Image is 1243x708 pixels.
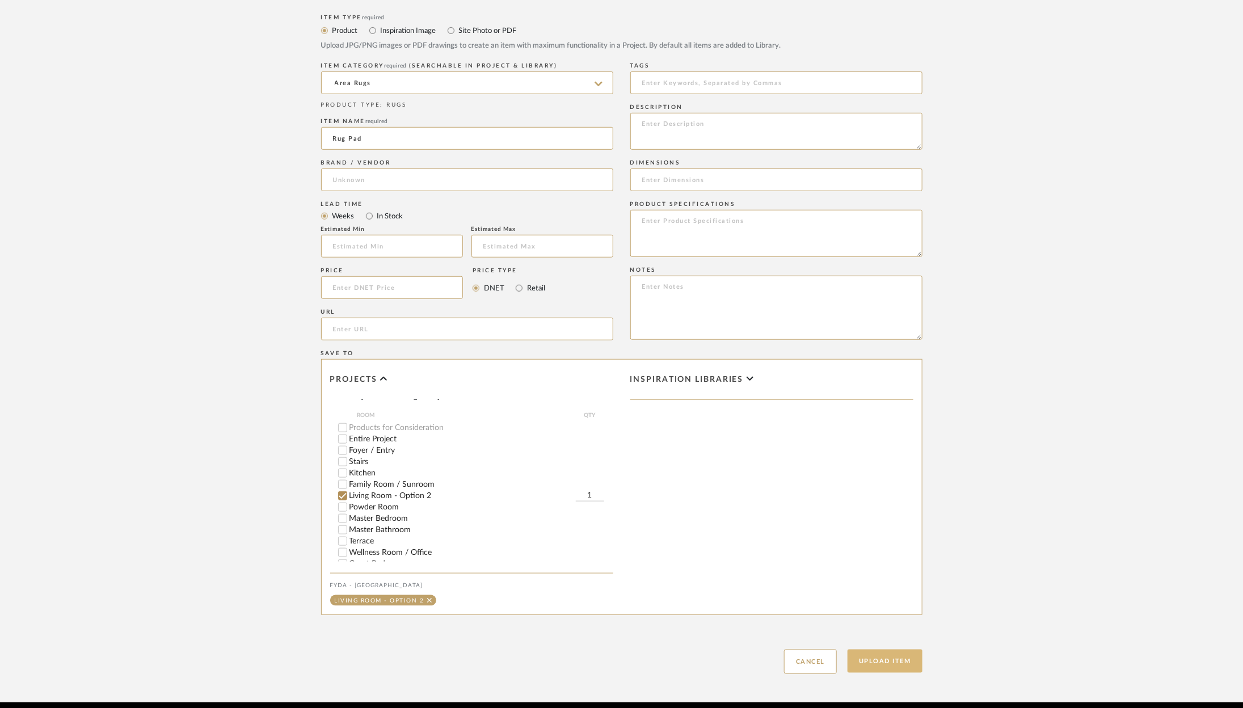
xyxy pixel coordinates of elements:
div: Tags [630,62,922,69]
label: Foyer / Entry [349,446,613,454]
input: Enter URL [321,318,613,340]
label: Stairs [349,458,613,466]
div: Living Room - Option 2 [335,598,424,604]
div: Save To [321,350,922,357]
span: required [384,63,406,69]
div: Item name [321,118,613,125]
button: Cancel [784,650,837,674]
div: FYDA - [GEOGRAPHIC_DATA] [330,582,613,589]
div: Upload JPG/PNG images or PDF drawings to create an item with maximum functionality in a Project. ... [321,40,922,52]
input: Unknown [321,168,613,191]
div: Notes [630,267,922,273]
div: Price [321,267,464,274]
label: Living Room - Option 2 [349,492,576,500]
mat-radio-group: Select item type [321,209,613,223]
label: Kitchen [349,469,613,477]
div: PRODUCT TYPE [321,101,613,109]
input: Enter DNET Price [321,276,464,299]
label: Powder Room [349,503,613,511]
div: Estimated Max [471,226,613,233]
label: Inspiration Image [380,24,436,37]
label: Site Photo or PDF [458,24,517,37]
label: Retail [526,282,545,294]
div: Description [630,104,922,111]
div: ITEM CATEGORY [321,62,613,69]
div: URL [321,309,613,315]
span: QTY [576,411,604,420]
label: Master Bedroom [349,515,613,522]
div: Item Type [321,14,922,21]
label: Product [331,24,358,37]
button: Upload Item [848,650,922,673]
input: Enter Keywords, Separated by Commas [630,71,922,94]
label: Family Room / Sunroom [349,481,613,488]
input: Enter Dimensions [630,168,922,191]
span: Projects [330,375,377,385]
div: Estimated Min [321,226,463,233]
mat-radio-group: Select item type [321,23,922,37]
label: Master Bathroom [349,526,613,534]
input: Enter Name [321,127,613,150]
span: Inspiration libraries [630,375,744,385]
label: Terrace [349,537,613,545]
span: required [365,119,387,124]
span: ROOM [357,411,576,420]
div: Lead Time [321,201,613,208]
span: required [362,15,384,20]
mat-radio-group: Select price type [473,276,545,299]
label: Entire Project [349,435,613,443]
input: Estimated Min [321,235,463,258]
span: : RUGS [381,102,407,108]
div: Brand / Vendor [321,159,613,166]
input: Type a category to search and select [321,71,613,94]
label: Guest Bedroom [349,560,613,568]
label: DNET [483,282,504,294]
div: Price Type [473,267,545,274]
input: Estimated Max [471,235,613,258]
label: Wellness Room / Office [349,549,613,557]
div: Dimensions [630,159,922,166]
label: In Stock [376,210,403,222]
div: Product Specifications [630,201,922,208]
label: Weeks [331,210,355,222]
span: (Searchable in Project & Library) [409,63,558,69]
